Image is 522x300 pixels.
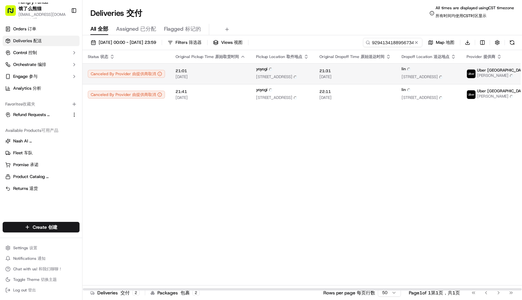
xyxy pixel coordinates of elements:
span: Returns [13,186,38,192]
span: 编排 [38,62,46,67]
span: 订单 [28,26,36,32]
span: API Documentation [62,147,106,154]
span: 21:31 [319,68,391,74]
span: 承诺 [30,162,39,167]
div: We're available if you need us! [30,70,91,75]
span: 和我们聊聊！ [39,266,62,272]
span: 包裹 [180,290,190,296]
span: 每页行数 [357,290,375,296]
span: Create [33,224,57,230]
span: 视图 [234,40,243,45]
span: lin [402,87,413,94]
span: Status [88,54,108,59]
button: Views 视图 [210,38,245,47]
span: Analytics [13,85,41,91]
span: 原始取货时间 [215,54,239,59]
button: See all [102,84,120,92]
span: 21:01 [176,68,245,74]
input: Type to search [363,38,422,47]
span: 21:41 [176,89,245,94]
a: Promise 承诺 [5,162,77,168]
span: [DATE] [319,95,391,100]
span: Notifications [13,256,46,261]
a: Deliveries 配送 [3,36,80,46]
span: Deliveries [13,38,42,44]
span: Orders [13,26,36,32]
button: Orchestrate 编排 [3,59,80,70]
div: Past conversations [7,86,44,91]
span: 取件地点 [286,54,302,59]
button: Settings 设置 [3,243,80,253]
a: Analytics 分析 [3,83,80,94]
span: Product Catalog [13,174,55,180]
span: 由提供商取消 [132,71,156,76]
a: 💻API Documentation [53,145,109,157]
img: uber-new-logo.jpeg [467,70,475,78]
span: 全部 [98,25,108,32]
span: yoyogi [256,66,275,74]
span: [PERSON_NAME] [20,120,53,125]
div: Page 1 of 1 [409,289,460,296]
p: Welcome 👋 [7,26,120,37]
button: Map 地图 [425,38,457,47]
img: Asif Zaman Khan [7,114,17,124]
a: Refund Requests 退款请求 [5,112,69,118]
span: 地图 [446,40,454,45]
span: • [22,102,24,107]
span: 交付 [126,8,142,18]
button: Returns 退货 [3,183,80,194]
button: Nash AI 纳什人工智能 [3,136,80,146]
button: Canceled By Provider 由提供商取消 [88,70,165,78]
p: Rows per page [323,289,375,296]
span: 可用产品 [41,128,58,133]
a: 📗Knowledge Base [4,145,53,157]
button: Filters 筛选器 [165,38,205,47]
a: Orders 订单 [3,24,80,34]
span: 状态 [100,54,108,59]
span: 设置 [29,245,37,251]
span: 登出 [28,287,36,293]
h1: Deliveries [90,8,142,18]
span: Settings [13,245,37,251]
span: [DATE] [176,74,245,79]
span: Pickup Location [256,54,302,59]
span: 创建 [48,224,57,230]
span: Fleet [13,150,33,156]
span: Promise [13,162,39,168]
span: 9月17日 [25,102,41,107]
img: Nash [7,7,20,20]
span: 原始送达时间 [361,54,384,59]
span: Original Pickup Time [176,54,239,59]
span: yoyogi [256,87,275,94]
span: Toggle Theme [13,277,57,282]
img: 1736555255976-a54dd68f-1ca7-489b-9aae-adbdc363a1c4 [7,63,18,75]
span: Log out [13,287,36,293]
span: 已分配 [140,25,156,32]
button: Create 创建 [3,222,80,232]
button: Start new chat [112,65,120,73]
span: 通知 [38,256,46,261]
span: 收藏夹 [22,101,35,107]
button: Chat with us! 和我们聊聊！ [3,264,80,274]
div: Favorites [3,99,80,109]
div: Start new chat [30,63,108,70]
span: Dropoff Location [402,54,449,59]
span: 参与 [29,74,38,79]
span: Knowledge Base [13,147,50,154]
a: Product Catalog 产品目录 [5,174,77,180]
span: 切换主题 [41,277,57,282]
span: 所有时间均使用CST时区显示 [436,13,486,18]
button: Canceled By Provider 由提供商取消 [88,91,165,99]
button: Engage 参与 [3,71,80,82]
button: [EMAIL_ADDRESS][DOMAIN_NAME] [18,12,66,22]
span: Pylon [66,164,80,168]
button: Control 控制 [3,47,80,58]
span: 分析 [33,85,41,91]
span: [DATE] 00:00 - [DATE] 23:59 [99,40,156,45]
a: Returns 退货 [5,186,77,192]
a: Powered byPylon [47,163,80,168]
button: Refresh [507,38,517,47]
span: Nash AI [13,138,55,144]
button: Product Catalog 产品目录 [3,171,80,182]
